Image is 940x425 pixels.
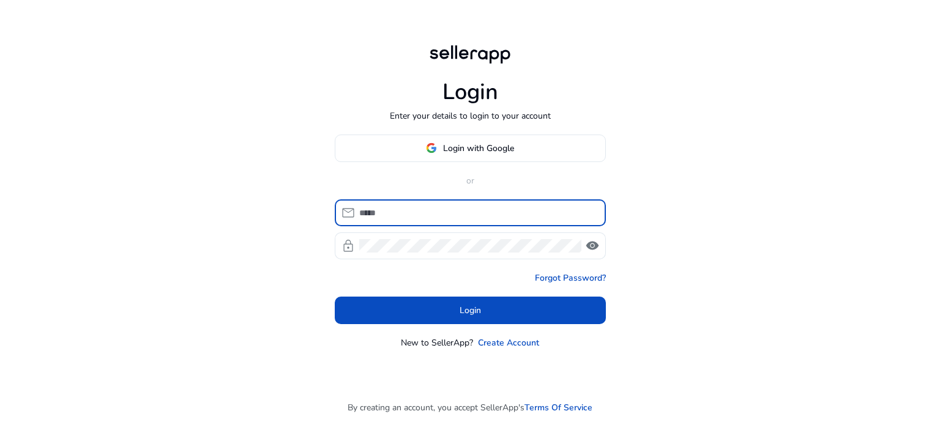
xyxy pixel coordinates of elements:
[341,205,356,220] span: mail
[460,304,481,317] span: Login
[401,336,473,349] p: New to SellerApp?
[335,135,606,162] button: Login with Google
[585,238,600,253] span: visibility
[335,297,606,324] button: Login
[442,79,498,105] h1: Login
[443,142,514,155] span: Login with Google
[426,142,437,153] img: google-logo.svg
[335,174,606,187] p: or
[524,401,592,414] a: Terms Of Service
[341,238,356,253] span: lock
[390,109,551,122] p: Enter your details to login to your account
[478,336,539,349] a: Create Account
[535,272,606,284] a: Forgot Password?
